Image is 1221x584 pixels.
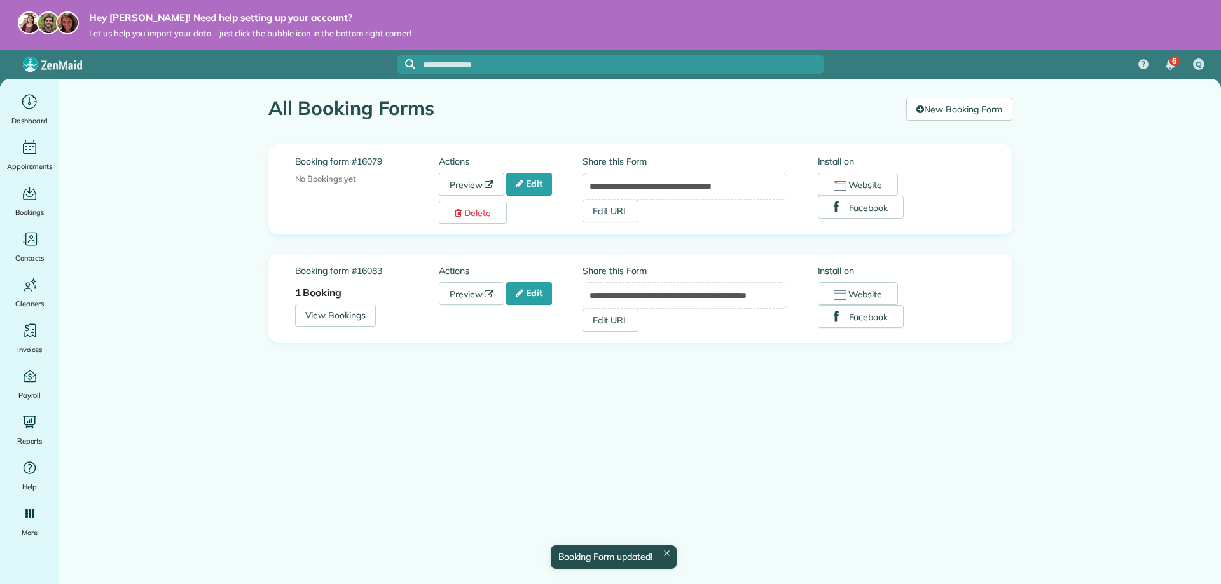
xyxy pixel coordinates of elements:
[583,264,787,277] label: Share this Form
[439,155,583,168] label: Actions
[818,282,899,305] button: Website
[18,11,41,34] img: maria-72a9807cf96188c08ef61303f053569d2e2a8a1cde33d635c8a3ac13582a053d.jpg
[56,11,79,34] img: michelle-19f622bdf1676172e81f8f8fba1fb50e276960ebfe0243fe18214015130c80e4.jpg
[7,160,53,173] span: Appointments
[439,282,505,305] a: Preview
[506,282,552,305] a: Edit
[818,264,986,277] label: Install on
[583,155,787,168] label: Share this Form
[22,480,38,493] span: Help
[295,286,342,299] strong: 1 Booking
[550,545,676,569] div: Booking Form updated!
[268,98,897,119] h1: All Booking Forms
[37,11,60,34] img: jorge-587dff0eeaa6aab1f244e6dc62b8924c3b6ad411094392a53c71c6c4a576187d.jpg
[5,320,54,356] a: Invoices
[15,297,44,310] span: Cleaners
[439,173,505,196] a: Preview
[906,98,1012,121] a: New Booking Form
[1196,60,1203,70] span: CJ
[5,183,54,219] a: Bookings
[295,155,439,168] label: Booking form #16079
[818,173,899,196] button: Website
[818,305,904,328] button: Facebook
[5,275,54,310] a: Cleaners
[15,252,44,264] span: Contacts
[1128,50,1221,79] nav: Main
[89,28,411,39] span: Let us help you import your data - just click the bubble icon in the bottom right corner!
[17,435,43,447] span: Reports
[5,366,54,402] a: Payroll
[295,264,439,277] label: Booking form #16083
[1172,56,1176,66] span: 6
[15,206,45,219] span: Bookings
[17,343,43,356] span: Invoices
[506,173,552,196] a: Edit
[5,412,54,447] a: Reports
[5,92,54,127] a: Dashboard
[89,11,411,24] strong: Hey [PERSON_NAME]! Need help setting up your account?
[439,201,507,224] a: Delete
[405,59,415,69] svg: Focus search
[295,304,376,327] a: View Bookings
[583,309,638,332] a: Edit URL
[5,229,54,264] a: Contacts
[11,114,48,127] span: Dashboard
[439,264,583,277] label: Actions
[583,200,638,222] a: Edit URL
[818,155,986,168] label: Install on
[295,173,356,184] span: No Bookings yet
[818,196,904,219] button: Facebook
[1157,51,1183,79] div: 6 unread notifications
[18,389,41,402] span: Payroll
[397,59,415,69] button: Focus search
[5,458,54,493] a: Help
[22,526,38,539] span: More
[5,137,54,173] a: Appointments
